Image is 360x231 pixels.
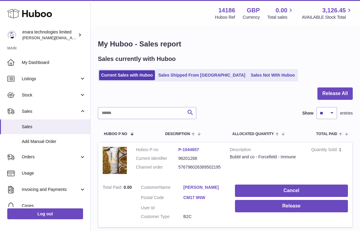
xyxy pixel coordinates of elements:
[307,142,352,180] td: 1
[235,200,348,212] button: Release
[22,35,121,40] span: [PERSON_NAME][EMAIL_ADDRESS][DOMAIN_NAME]
[317,87,353,100] button: Release All
[230,154,302,160] div: Bubbl and co - Forcefield - Immune
[22,92,79,98] span: Stock
[322,6,346,14] span: 3,126.45
[99,70,155,80] a: Current Sales with Huboo
[276,6,288,14] span: 0.00
[136,156,178,161] dt: Current identifier
[22,60,86,65] span: My Dashboard
[235,185,348,197] button: Cancel
[178,147,199,152] a: P-1044657
[104,132,127,136] span: Huboo P no
[22,124,86,130] span: Sales
[311,147,339,153] strong: Quantity Sold
[98,39,353,49] h1: My Huboo - Sales report
[22,139,86,144] span: Add Manual Order
[247,6,260,14] strong: GBP
[22,187,79,192] span: Invoicing and Payments
[232,132,274,136] span: ALLOCATED Quantity
[141,195,184,202] dt: Postal Code
[22,109,79,114] span: Sales
[141,214,184,220] dt: Customer Type
[215,14,235,20] div: Huboo Ref
[178,164,221,170] dd: 576796026389502195
[316,132,337,136] span: Total paid
[22,29,77,41] div: enara technologies limited
[124,185,132,190] span: 0.00
[141,185,159,190] span: Customer
[22,154,79,160] span: Orders
[141,205,184,211] dt: User Id
[340,110,353,116] span: entries
[183,195,226,201] a: CM17 9NW
[7,208,83,219] a: Log out
[302,14,353,20] span: AVAILABLE Stock Total
[156,70,247,80] a: Sales Shipped From [GEOGRAPHIC_DATA]
[267,14,294,20] span: Total sales
[136,164,178,170] dt: Channel order
[165,132,190,136] span: Description
[302,6,353,20] a: 3,126.45 AVAILABLE Stock Total
[218,6,235,14] strong: 14186
[183,185,226,190] a: [PERSON_NAME]
[183,214,226,220] dd: B2C
[267,6,294,20] a: 0.00 Total sales
[230,147,302,154] strong: Description
[22,76,79,82] span: Listings
[103,185,124,191] strong: Total Paid
[302,110,313,116] label: Show
[7,30,16,40] img: Dee@enara.co
[22,170,86,176] span: Usage
[141,185,184,192] dt: Name
[178,156,221,161] dd: 96201268
[136,147,178,153] dt: Huboo P no
[22,203,86,209] span: Cases
[249,70,297,80] a: Sales Not With Huboo
[98,55,176,63] h2: Sales currently with Huboo
[103,147,127,174] img: 141861747480430.jpg
[243,14,260,20] div: Currency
